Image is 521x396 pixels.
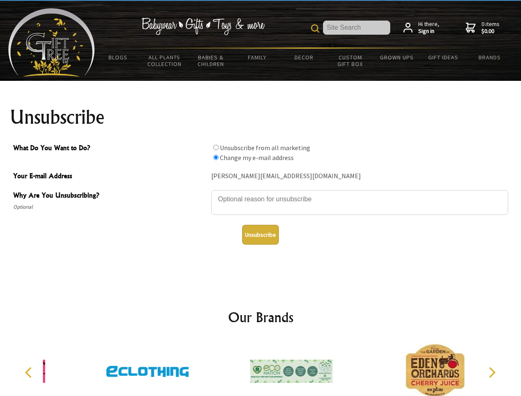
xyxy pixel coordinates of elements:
[373,49,420,66] a: Grown Ups
[418,28,439,35] strong: Sign in
[220,153,294,162] label: Change my e-mail address
[242,225,279,245] button: Unsubscribe
[13,202,207,212] span: Optional
[420,49,467,66] a: Gift Ideas
[483,363,501,382] button: Next
[281,49,327,66] a: Decor
[220,144,310,152] label: Unsubscribe from all marketing
[211,170,508,183] div: [PERSON_NAME][EMAIL_ADDRESS][DOMAIN_NAME]
[95,49,141,66] a: BLOGS
[466,21,500,35] a: 0 items$0.00
[211,190,508,215] textarea: Why Are You Unsubscribing?
[213,155,219,160] input: What Do You Want to Do?
[234,49,281,66] a: Family
[323,21,390,35] input: Site Search
[327,49,374,73] a: Custom Gift Box
[481,28,500,35] strong: $0.00
[481,20,500,35] span: 0 items
[21,363,39,382] button: Previous
[10,107,512,127] h1: Unsubscribe
[188,49,234,73] a: Babies & Children
[141,49,188,73] a: All Plants Collection
[418,21,439,35] span: Hi there,
[17,307,505,327] h2: Our Brands
[311,24,319,33] img: product search
[213,145,219,150] input: What Do You Want to Do?
[403,21,439,35] a: Hi there,Sign in
[13,143,207,155] span: What Do You Want to Do?
[467,49,513,66] a: Brands
[13,190,207,202] span: Why Are You Unsubscribing?
[141,18,265,35] img: Babywear - Gifts - Toys & more
[13,171,207,183] span: Your E-mail Address
[8,8,95,77] img: Babyware - Gifts - Toys and more...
